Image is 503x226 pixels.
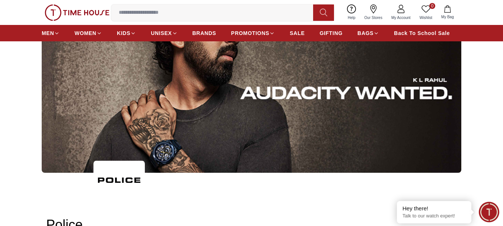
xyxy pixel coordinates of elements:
[402,205,466,212] div: Hey there!
[42,9,461,173] img: ...
[319,26,343,40] a: GIFTING
[74,29,96,37] span: WOMEN
[360,3,387,22] a: Our Stores
[151,29,172,37] span: UNISEX
[402,213,466,219] p: Talk to our watch expert!
[231,26,275,40] a: PROMOTIONS
[231,29,270,37] span: PROMOTIONS
[394,29,450,37] span: Back To School Sale
[117,26,136,40] a: KIDS
[345,15,359,20] span: Help
[319,29,343,37] span: GIFTING
[438,14,457,20] span: My Bag
[357,29,373,37] span: BAGS
[74,26,102,40] a: WOMEN
[415,3,437,22] a: 0Wishlist
[192,26,216,40] a: BRANDS
[290,26,305,40] a: SALE
[388,15,414,20] span: My Account
[290,29,305,37] span: SALE
[362,15,385,20] span: Our Stores
[45,4,109,21] img: ...
[151,26,177,40] a: UNISEX
[394,26,450,40] a: Back To School Sale
[343,3,360,22] a: Help
[42,26,60,40] a: MEN
[417,15,435,20] span: Wishlist
[429,3,435,9] span: 0
[192,29,216,37] span: BRANDS
[357,26,379,40] a: BAGS
[479,202,499,222] div: Chat Widget
[93,161,145,200] img: ...
[42,29,54,37] span: MEN
[437,4,458,21] button: My Bag
[117,29,130,37] span: KIDS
